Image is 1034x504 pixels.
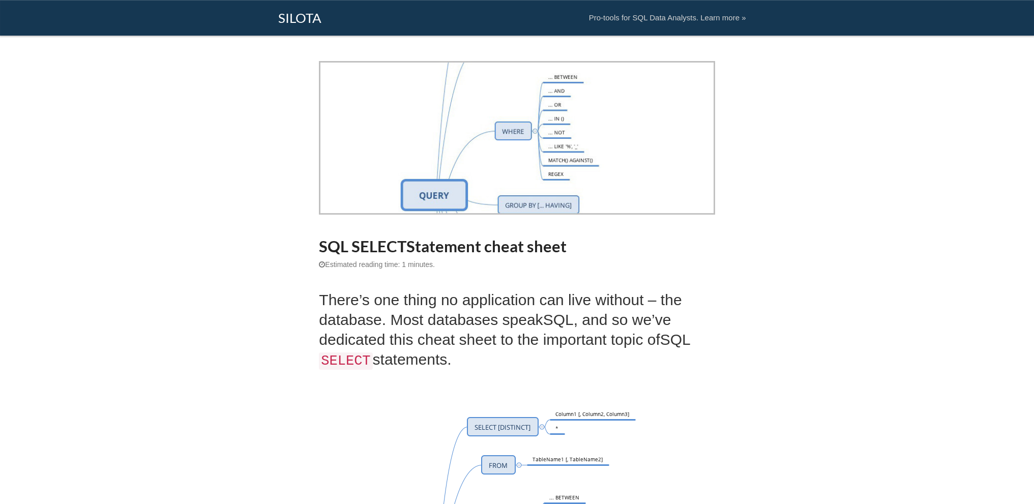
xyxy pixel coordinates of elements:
[319,259,715,270] div: Estimated reading time: 1 minutes.
[319,352,372,370] code: SELECT
[660,331,690,348] span: SQL
[351,236,406,256] span: SELECT
[543,311,574,328] span: SQL
[319,235,715,257] div: Statement cheat sheet
[319,236,348,256] span: SQL
[319,290,715,371] p: There’s one thing no application can live without – the database. Most databases speak , and so w...
[319,61,715,215] img: Do's and Don'ts of the SQL SELECT statement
